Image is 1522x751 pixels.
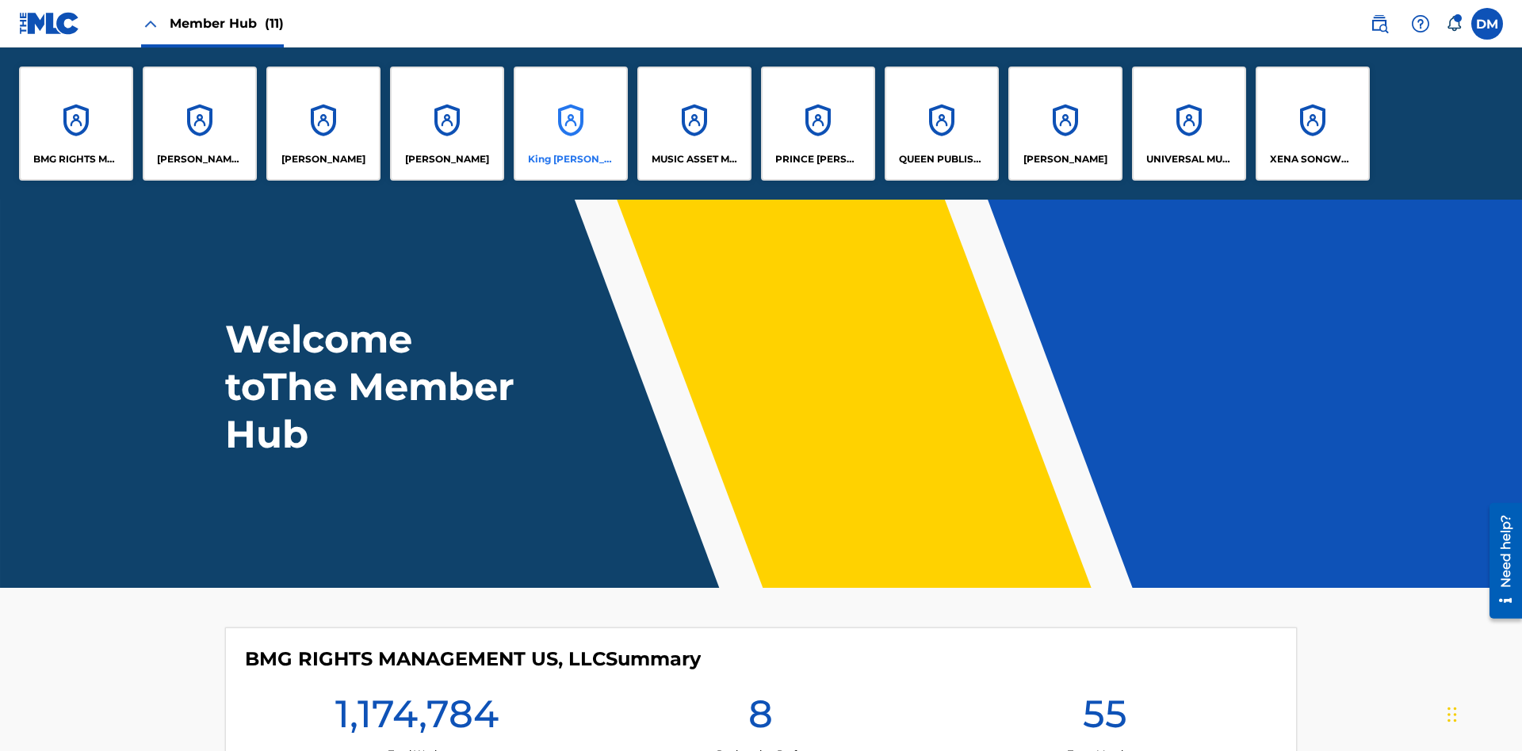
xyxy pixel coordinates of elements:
p: ELVIS COSTELLO [281,152,365,166]
img: MLC Logo [19,12,80,35]
h1: 55 [1083,690,1127,747]
p: BMG RIGHTS MANAGEMENT US, LLC [33,152,120,166]
p: MUSIC ASSET MANAGEMENT (MAM) [652,152,738,166]
img: help [1411,14,1430,33]
p: CLEO SONGWRITER [157,152,243,166]
p: King McTesterson [528,152,614,166]
iframe: Resource Center [1478,497,1522,627]
span: (11) [265,16,284,31]
p: PRINCE MCTESTERSON [775,152,862,166]
div: Notifications [1446,16,1462,32]
p: QUEEN PUBLISHA [899,152,985,166]
a: AccountsKing [PERSON_NAME] [514,67,628,181]
a: Accounts[PERSON_NAME] SONGWRITER [143,67,257,181]
a: Accounts[PERSON_NAME] [266,67,380,181]
h1: 1,174,784 [335,690,499,747]
div: Help [1405,8,1436,40]
a: Public Search [1363,8,1395,40]
h1: 8 [748,690,773,747]
h4: BMG RIGHTS MANAGEMENT US, LLC [245,647,701,671]
iframe: Chat Widget [1443,675,1522,751]
p: EYAMA MCSINGER [405,152,489,166]
div: User Menu [1471,8,1503,40]
a: AccountsMUSIC ASSET MANAGEMENT (MAM) [637,67,751,181]
img: Close [141,14,160,33]
a: Accounts[PERSON_NAME] [1008,67,1122,181]
p: XENA SONGWRITER [1270,152,1356,166]
a: AccountsUNIVERSAL MUSIC PUB GROUP [1132,67,1246,181]
a: AccountsBMG RIGHTS MANAGEMENT US, LLC [19,67,133,181]
a: AccountsQUEEN PUBLISHA [885,67,999,181]
img: search [1370,14,1389,33]
span: Member Hub [170,14,284,32]
a: Accounts[PERSON_NAME] [390,67,504,181]
p: UNIVERSAL MUSIC PUB GROUP [1146,152,1233,166]
div: Drag [1447,691,1457,738]
a: AccountsPRINCE [PERSON_NAME] [761,67,875,181]
a: AccountsXENA SONGWRITER [1256,67,1370,181]
h1: Welcome to The Member Hub [225,315,522,458]
p: RONALD MCTESTERSON [1023,152,1107,166]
